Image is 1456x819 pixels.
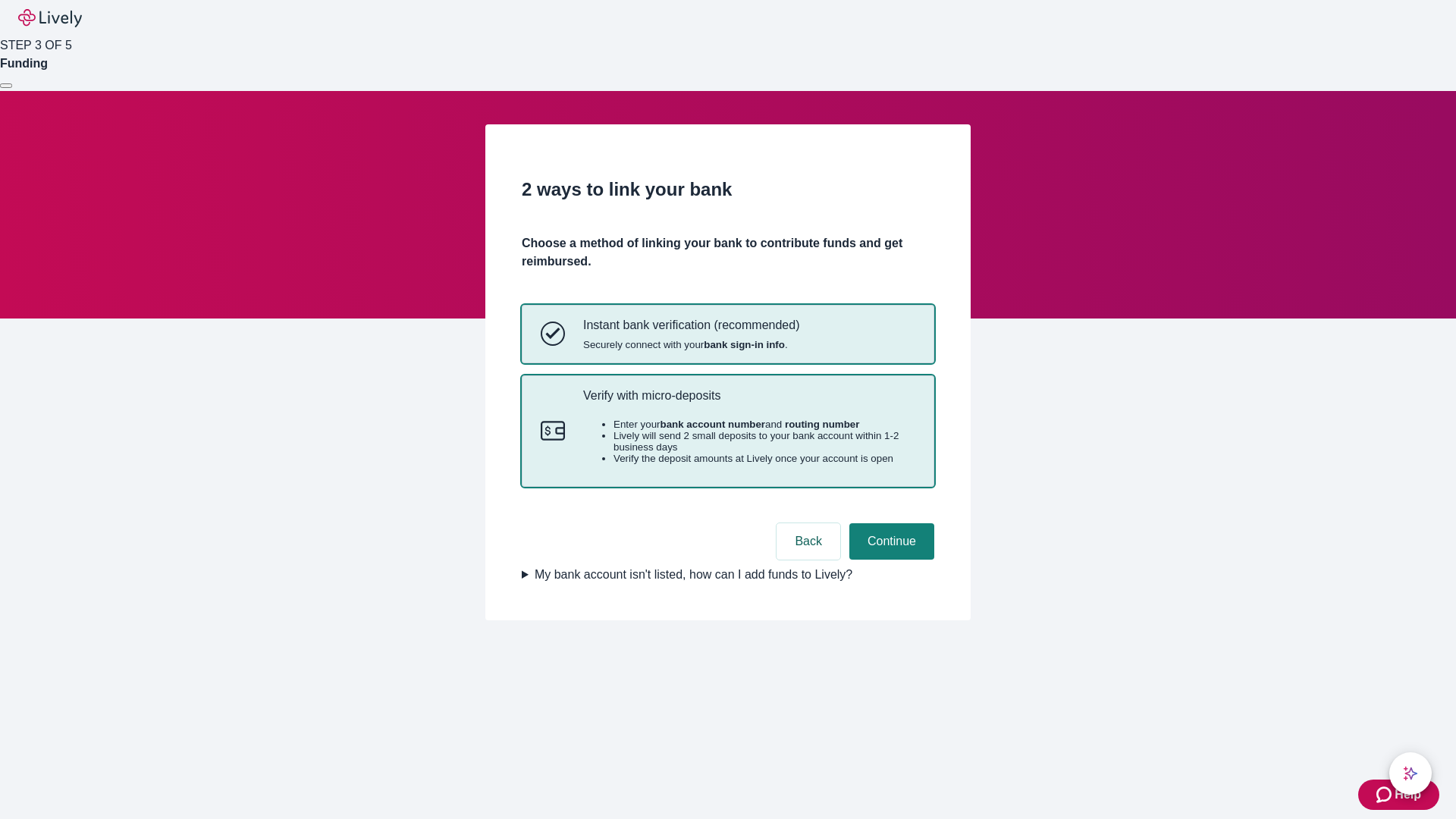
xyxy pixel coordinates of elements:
[1376,786,1395,804] svg: Zendesk support icon
[522,234,934,271] h4: Choose a method of linking your bank to contribute funds and get reimbursed.
[704,339,785,350] strong: bank sign-in info
[613,419,915,430] li: Enter your and
[1403,766,1418,781] svg: Lively AI Assistant
[785,419,859,430] strong: routing number
[583,318,799,332] p: Instant bank verification (recommended)
[541,322,565,346] svg: Instant bank verification
[613,430,915,453] li: Lively will send 2 small deposits to your bank account within 1-2 business days
[522,376,934,487] button: Micro-depositsVerify with micro-depositsEnter yourbank account numberand routing numberLively wil...
[18,9,82,27] img: Lively
[849,523,934,560] button: Continue
[541,419,565,443] svg: Micro-deposits
[1389,752,1432,795] button: chat
[613,453,915,464] li: Verify the deposit amounts at Lively once your account is open
[522,176,934,203] h2: 2 ways to link your bank
[522,566,934,584] summary: My bank account isn't listed, how can I add funds to Lively?
[583,339,799,350] span: Securely connect with your .
[661,419,766,430] strong: bank account number
[522,306,934,362] button: Instant bank verificationInstant bank verification (recommended)Securely connect with yourbank si...
[777,523,840,560] button: Back
[1358,780,1439,810] button: Zendesk support iconHelp
[1395,786,1421,804] span: Help
[583,388,915,403] p: Verify with micro-deposits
